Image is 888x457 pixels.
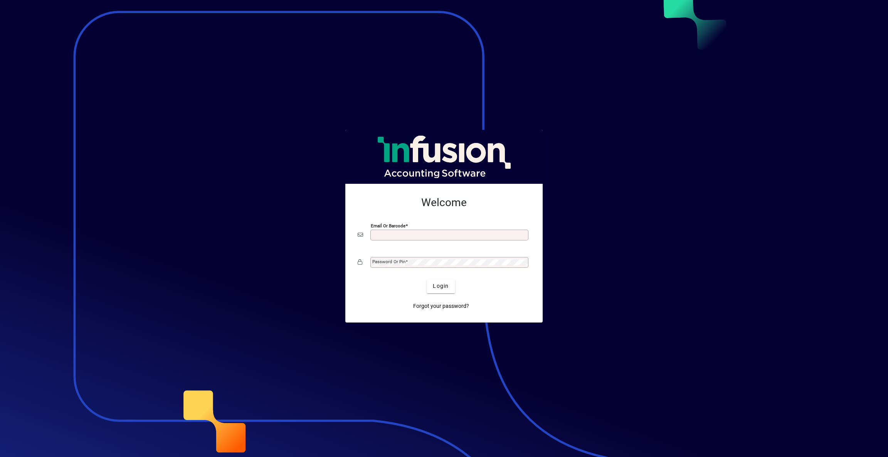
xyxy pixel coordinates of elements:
mat-label: Password or Pin [372,259,405,264]
button: Login [427,279,455,293]
h2: Welcome [358,196,530,209]
span: Forgot your password? [413,302,469,310]
span: Login [433,282,449,290]
mat-label: Email or Barcode [371,223,405,228]
a: Forgot your password? [410,299,472,313]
